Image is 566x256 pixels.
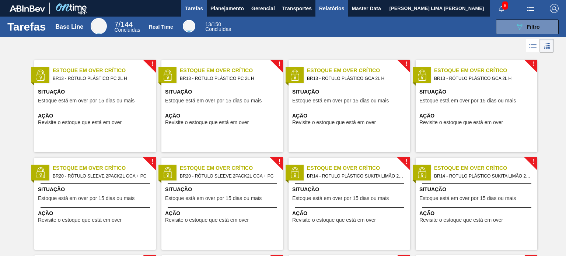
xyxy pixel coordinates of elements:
img: status [162,167,173,178]
span: Relatórios [319,4,344,13]
span: Revisite o estoque que está em over [292,217,376,223]
span: Ação [165,112,281,120]
span: Situação [292,88,408,96]
span: Concluídas [205,26,231,32]
div: Real Time [149,24,173,30]
span: Revisite o estoque que está em over [38,217,122,223]
span: Ação [292,210,408,217]
div: Base Line [56,24,84,30]
span: ! [532,62,535,67]
span: ! [151,159,153,165]
span: Estoque está em over por 15 dias ou mais [165,98,262,104]
span: BR20 - RÓTULO SLEEVE 2PACK2L GCA + PC [180,172,277,180]
img: status [416,70,427,81]
span: BR13 - RÓTULO PLÁSTICO PC 2L H [53,74,150,83]
span: BR14 - ROTULO PLÁSTICO SUKITA LIMÃO 2L AH [434,172,531,180]
div: Real Time [183,20,195,32]
span: Estoque está em over por 15 dias ou mais [292,98,389,104]
span: Master Data [352,4,381,13]
span: 13 [205,21,211,27]
div: Base Line [91,18,107,34]
span: Tarefas [185,4,203,13]
img: status [162,70,173,81]
img: status [35,167,46,178]
img: userActions [526,4,535,13]
span: ! [532,159,535,165]
span: Situação [165,186,281,193]
span: Estoque está em over por 15 dias ou mais [38,196,134,201]
span: Ação [419,112,535,120]
span: Estoque em Over Crítico [180,67,283,74]
span: Estoque em Over Crítico [307,164,410,172]
span: Revisite o estoque que está em over [38,120,122,125]
button: Filtro [496,20,559,34]
span: ! [151,62,153,67]
img: status [416,167,427,178]
span: Ação [38,112,154,120]
span: Situação [419,186,535,193]
span: Estoque em Over Crítico [180,164,283,172]
span: Revisite o estoque que está em over [165,217,249,223]
span: Estoque em Over Crítico [307,67,410,74]
span: BR13 - RÓTULO PLÁSTICO GCA 2L H [307,74,404,83]
span: Situação [38,186,154,193]
span: BR20 - RÓTULO SLEEVE 2PACK2L GCA + PC [53,172,150,180]
span: Revisite o estoque que está em over [419,120,503,125]
span: Estoque está em over por 15 dias ou mais [292,196,389,201]
span: Estoque está em over por 15 dias ou mais [419,98,516,104]
span: Ação [292,112,408,120]
span: / 144 [114,20,133,28]
span: Revisite o estoque que está em over [292,120,376,125]
span: Estoque está em over por 15 dias ou mais [419,196,516,201]
span: Estoque em Over Crítico [53,164,156,172]
span: ! [405,159,408,165]
span: Situação [38,88,154,96]
div: Base Line [114,21,140,32]
span: Planejamento [210,4,244,13]
span: Revisite o estoque que está em over [419,217,503,223]
h1: Tarefas [7,22,46,31]
span: Ação [165,210,281,217]
img: status [289,167,300,178]
img: Logout [550,4,559,13]
div: Visão em Cards [540,39,554,53]
img: TNhmsLtSVTkK8tSr43FrP2fwEKptu5GPRR3wAAAABJRU5ErkJggg== [10,5,45,12]
span: Situação [165,88,281,96]
span: Situação [419,88,535,96]
span: Estoque em Over Crítico [53,67,156,74]
span: Concluídas [114,27,140,33]
span: BR13 - RÓTULO PLÁSTICO GCA 2L H [434,74,531,83]
span: Estoque está em over por 15 dias ou mais [165,196,262,201]
span: 8 [502,1,508,10]
span: Ação [419,210,535,217]
button: Notificações [490,3,513,14]
span: Estoque em Over Crítico [434,67,537,74]
span: Estoque em Over Crítico [434,164,537,172]
span: Estoque está em over por 15 dias ou mais [38,98,134,104]
span: ! [278,159,280,165]
img: status [289,70,300,81]
div: Real Time [205,22,231,32]
span: BR14 - ROTULO PLÁSTICO SUKITA LIMÃO 2L AH [307,172,404,180]
img: status [35,70,46,81]
span: Filtro [527,24,540,30]
span: / 150 [205,21,221,27]
span: Transportes [282,4,312,13]
span: Revisite o estoque que está em over [165,120,249,125]
span: BR13 - RÓTULO PLÁSTICO PC 2L H [180,74,277,83]
span: ! [278,62,280,67]
div: Visão em Lista [526,39,540,53]
span: 7 [114,20,118,28]
span: ! [405,62,408,67]
span: Gerencial [251,4,275,13]
span: Ação [38,210,154,217]
span: Situação [292,186,408,193]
